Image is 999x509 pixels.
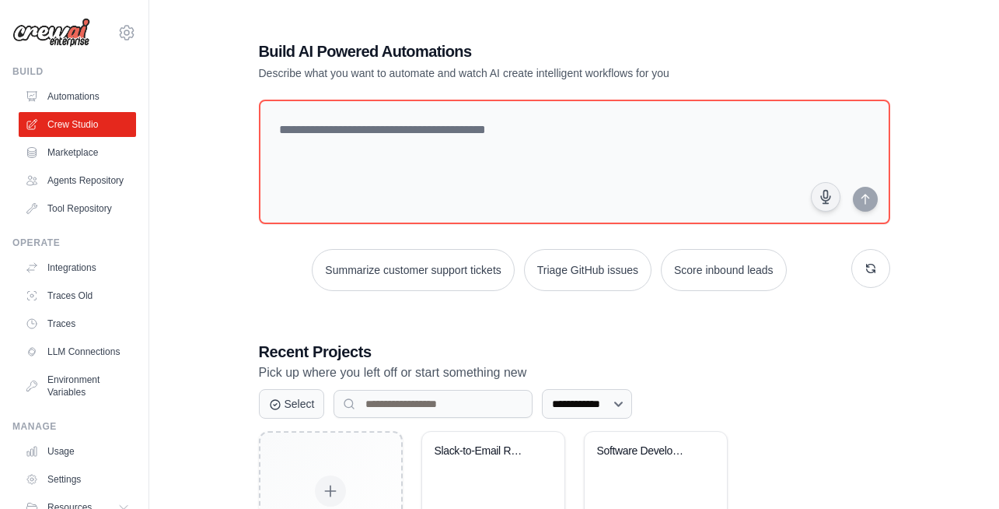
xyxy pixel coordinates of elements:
[661,249,787,291] button: Score inbound leads
[19,140,136,165] a: Marketplace
[19,255,136,280] a: Integrations
[259,389,325,419] button: Select
[19,84,136,109] a: Automations
[259,65,781,81] p: Describe what you want to automate and watch AI create intelligent workflows for you
[259,341,890,363] h3: Recent Projects
[19,367,136,405] a: Environment Variables
[19,283,136,308] a: Traces Old
[19,467,136,492] a: Settings
[312,249,514,291] button: Summarize customer support tickets
[19,196,136,221] a: Tool Repository
[12,420,136,433] div: Manage
[811,182,840,212] button: Click to speak your automation idea
[19,311,136,336] a: Traces
[259,40,781,62] h1: Build AI Powered Automations
[259,363,890,383] p: Pick up where you left off or start something new
[524,249,651,291] button: Triage GitHub issues
[19,112,136,137] a: Crew Studio
[851,249,890,288] button: Get new suggestions
[19,439,136,464] a: Usage
[597,444,691,458] div: Software Development Agency
[12,65,136,78] div: Build
[19,168,136,193] a: Agents Repository
[19,339,136,364] a: LLM Connections
[435,444,529,458] div: Slack-to-Email Reminder Bot
[12,18,90,47] img: Logo
[12,237,136,249] div: Operate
